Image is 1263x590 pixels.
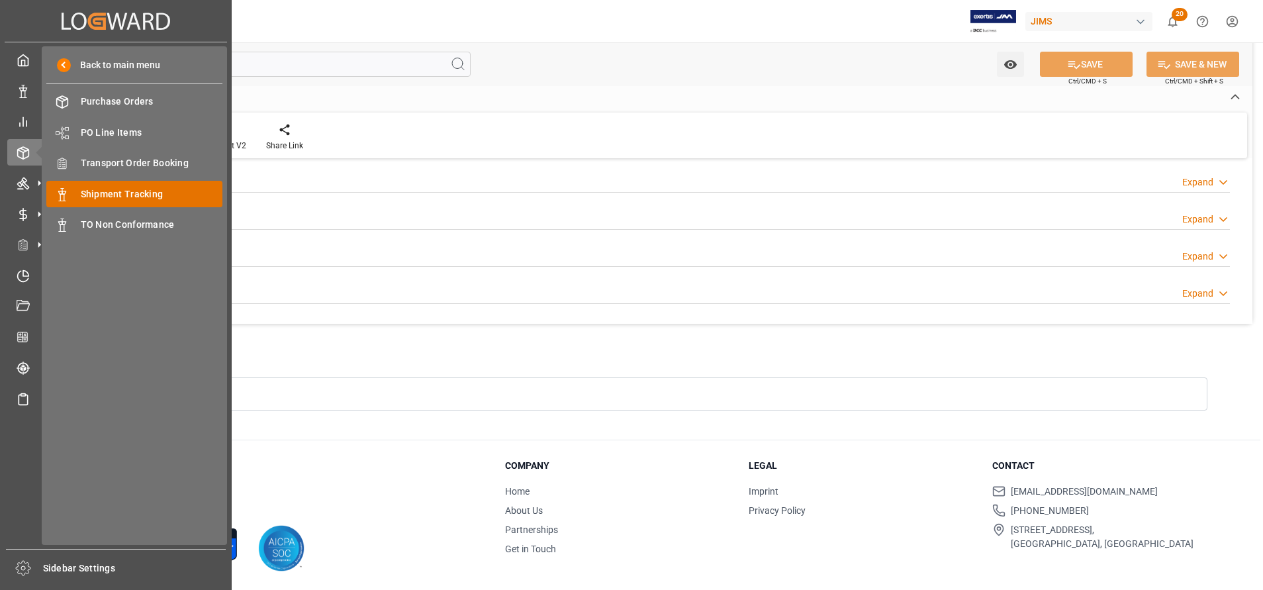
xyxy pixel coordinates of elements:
span: Purchase Orders [81,95,223,109]
span: TO Non Conformance [81,218,223,232]
a: About Us [505,505,543,516]
a: Shipment Tracking [46,181,222,207]
a: Document Management [7,293,224,319]
p: Version 1.1.132 [87,501,472,513]
a: My Reports [7,109,224,134]
img: AICPA SOC [258,525,304,571]
a: CO2 Calculator [7,324,224,350]
a: Tracking Shipment [7,355,224,381]
input: Search Fields [61,52,471,77]
span: Back to main menu [71,58,160,72]
a: Imprint [749,486,778,497]
span: Transport Order Booking [81,156,223,170]
a: Partnerships [505,524,558,535]
a: Purchase Orders [46,89,222,115]
div: Expand [1182,213,1213,226]
a: Privacy Policy [749,505,806,516]
button: show 20 new notifications [1158,7,1188,36]
span: Ctrl/CMD + Shift + S [1165,76,1223,86]
button: Help Center [1188,7,1217,36]
a: TO Non Conformance [46,212,222,238]
p: © 2025 Logward. All rights reserved. [87,489,472,501]
div: Expand [1182,287,1213,301]
span: [EMAIL_ADDRESS][DOMAIN_NAME] [1011,485,1158,499]
span: PO Line Items [81,126,223,140]
div: Expand [1182,175,1213,189]
h3: Legal [749,459,976,473]
span: Shipment Tracking [81,187,223,201]
div: JIMS [1025,12,1152,31]
div: Expand [1182,250,1213,264]
h3: Company [505,459,732,473]
div: Share Link [266,140,303,152]
a: Transport Order Booking [46,150,222,176]
h3: Contact [992,459,1219,473]
a: Home [505,486,530,497]
a: My Cockpit [7,47,224,73]
span: [STREET_ADDRESS], [GEOGRAPHIC_DATA], [GEOGRAPHIC_DATA] [1011,523,1193,551]
button: SAVE & NEW [1146,52,1239,77]
a: Timeslot Management V2 [7,262,224,288]
span: [PHONE_NUMBER] [1011,504,1089,518]
span: Ctrl/CMD + S [1068,76,1107,86]
img: Exertis%20JAM%20-%20Email%20Logo.jpg_1722504956.jpg [970,10,1016,33]
span: Sidebar Settings [43,562,226,575]
button: JIMS [1025,9,1158,34]
span: 20 [1172,8,1188,21]
a: Get in Touch [505,544,556,554]
a: Data Management [7,77,224,103]
button: SAVE [1040,52,1133,77]
a: PO Line Items [46,119,222,145]
button: open menu [997,52,1024,77]
a: Sailing Schedules [7,385,224,411]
